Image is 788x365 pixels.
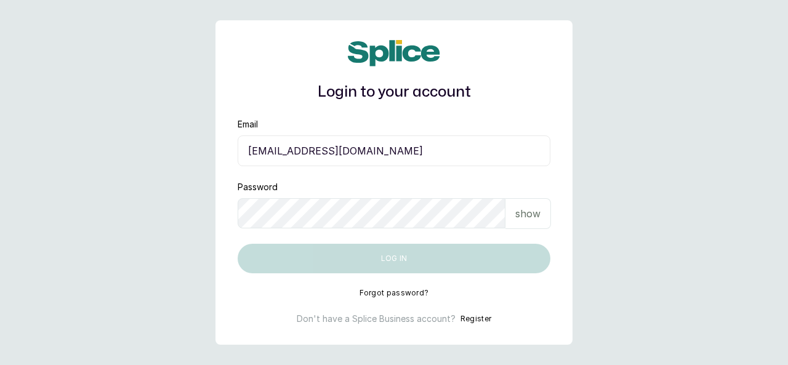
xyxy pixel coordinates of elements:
[238,244,550,273] button: Log in
[238,135,550,166] input: email@acme.com
[238,81,550,103] h1: Login to your account
[238,118,258,130] label: Email
[297,313,456,325] p: Don't have a Splice Business account?
[460,313,491,325] button: Register
[515,206,541,221] p: show
[360,288,429,298] button: Forgot password?
[238,181,278,193] label: Password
